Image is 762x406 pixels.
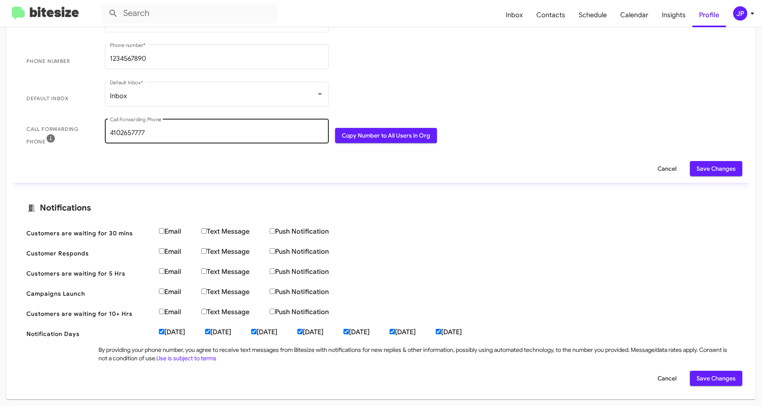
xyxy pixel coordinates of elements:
[201,228,207,234] input: Text Message
[110,55,324,62] input: +000 000000000
[692,3,726,27] a: Profile
[205,328,251,336] label: [DATE]
[26,289,152,298] span: Campaigns Launch
[159,289,164,294] input: Email
[436,329,441,334] input: [DATE]
[390,328,436,336] label: [DATE]
[658,161,676,176] span: Cancel
[26,57,92,65] span: Phone number
[201,289,207,294] input: Text Message
[655,3,692,27] a: Insights
[159,268,201,276] label: Email
[26,229,152,237] span: Customers are waiting for 30 mins
[159,288,201,296] label: Email
[270,247,349,256] label: Push Notification
[690,161,742,176] button: Save Changes
[270,288,349,296] label: Push Notification
[651,161,683,176] button: Cancel
[156,354,216,362] a: Use is subject to terms
[101,3,278,23] input: Search
[201,227,270,236] label: Text Message
[159,227,201,236] label: Email
[26,269,152,278] span: Customers are waiting for 5 Hrs
[99,346,736,362] div: By providing your phone number, you agree to receive text messages from Bitesize with notificatio...
[26,203,736,213] mat-card-title: Notifications
[26,330,152,338] span: Notification Days
[572,3,614,27] a: Schedule
[343,329,349,334] input: [DATE]
[733,6,747,21] div: JP
[26,310,152,318] span: Customers are waiting for 10+ Hrs
[436,328,482,336] label: [DATE]
[159,308,201,316] label: Email
[335,128,437,143] button: Copy Number to All Users in Org
[614,3,655,27] a: Calendar
[270,228,275,234] input: Push Notification
[201,268,270,276] label: Text Message
[270,308,349,316] label: Push Notification
[26,249,152,258] span: Customer Responds
[270,268,349,276] label: Push Notification
[499,3,530,27] a: Inbox
[110,92,127,100] span: Inbox
[26,94,92,103] span: Default Inbox
[270,248,275,254] input: Push Notification
[159,248,164,254] input: Email
[159,247,201,256] label: Email
[251,328,297,336] label: [DATE]
[726,6,753,21] button: JP
[159,329,164,334] input: [DATE]
[697,371,736,386] span: Save Changes
[697,161,736,176] span: Save Changes
[270,289,275,294] input: Push Notification
[201,308,270,316] label: Text Message
[658,371,676,386] span: Cancel
[297,328,343,336] label: [DATE]
[159,309,164,314] input: Email
[205,329,211,334] input: [DATE]
[390,329,395,334] input: [DATE]
[270,268,275,274] input: Push Notification
[270,227,349,236] label: Push Notification
[201,248,207,254] input: Text Message
[201,288,270,296] label: Text Message
[651,371,683,386] button: Cancel
[26,125,92,146] span: Call Forwarding Phone
[159,268,164,274] input: Email
[690,371,742,386] button: Save Changes
[343,328,390,336] label: [DATE]
[159,328,205,336] label: [DATE]
[110,129,324,137] input: +000 000000000
[270,309,275,314] input: Push Notification
[530,3,572,27] a: Contacts
[201,268,207,274] input: Text Message
[201,309,207,314] input: Text Message
[251,329,257,334] input: [DATE]
[159,228,164,234] input: Email
[342,128,430,143] span: Copy Number to All Users in Org
[201,247,270,256] label: Text Message
[297,329,303,334] input: [DATE]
